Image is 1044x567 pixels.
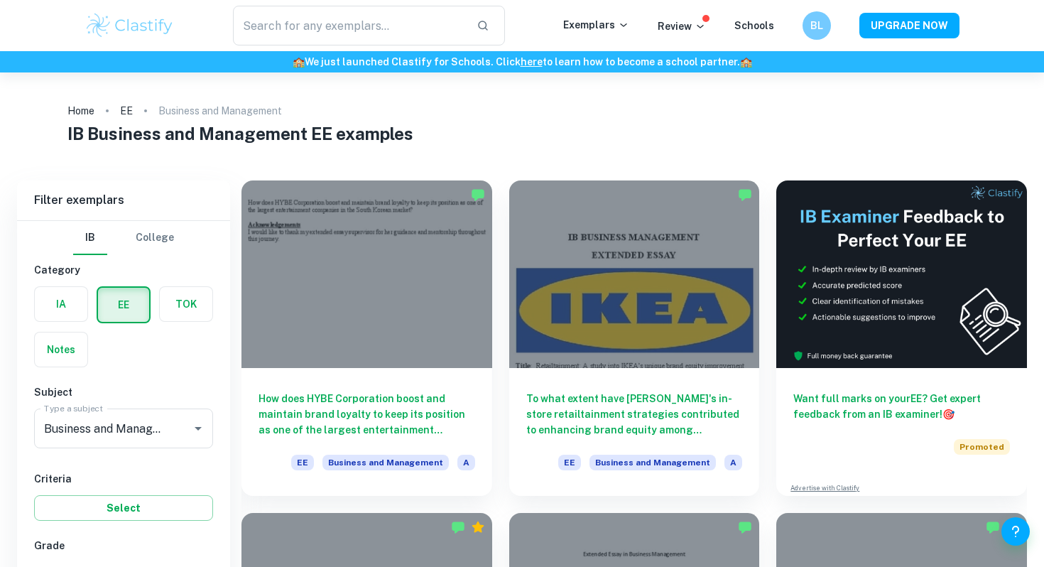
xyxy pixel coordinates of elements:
h6: How does HYBE Corporation boost and maintain brand loyalty to keep its position as one of the lar... [259,391,475,438]
h6: Category [34,262,213,278]
button: Open [188,418,208,438]
p: Business and Management [158,103,282,119]
p: Exemplars [563,17,629,33]
h6: Criteria [34,471,213,487]
button: BL [803,11,831,40]
a: To what extent have [PERSON_NAME]'s in-store retailtainment strategies contributed to enhancing b... [509,180,760,496]
button: Notes [35,333,87,367]
span: A [457,455,475,470]
button: EE [98,288,149,322]
h6: BL [809,18,825,33]
button: TOK [160,287,212,321]
h6: Filter exemplars [17,180,230,220]
div: Filter type choice [73,221,174,255]
span: Promoted [954,439,1010,455]
h6: Want full marks on your EE ? Get expert feedback from an IB examiner! [793,391,1010,422]
button: Help and Feedback [1001,517,1030,546]
a: EE [120,101,133,121]
a: How does HYBE Corporation boost and maintain brand loyalty to keep its position as one of the lar... [241,180,492,496]
img: Marked [738,520,752,534]
p: Review [658,18,706,34]
button: UPGRADE NOW [859,13,959,38]
span: 🏫 [740,56,752,67]
button: Select [34,495,213,521]
img: Thumbnail [776,180,1027,368]
h6: Subject [34,384,213,400]
h6: We just launched Clastify for Schools. Click to learn how to become a school partner. [3,54,1041,70]
h6: Grade [34,538,213,553]
span: 🏫 [293,56,305,67]
a: Want full marks on yourEE? Get expert feedback from an IB examiner!PromotedAdvertise with Clastify [776,180,1027,496]
span: Business and Management [322,455,449,470]
span: Business and Management [589,455,716,470]
a: here [521,56,543,67]
input: Search for any exemplars... [233,6,465,45]
button: IA [35,287,87,321]
span: EE [558,455,581,470]
img: Marked [451,520,465,534]
img: Marked [986,520,1000,534]
a: Home [67,101,94,121]
div: Premium [471,520,485,534]
a: Advertise with Clastify [790,483,859,493]
h1: IB Business and Management EE examples [67,121,977,146]
h6: To what extent have [PERSON_NAME]'s in-store retailtainment strategies contributed to enhancing b... [526,391,743,438]
a: Schools [734,20,774,31]
label: Type a subject [44,402,103,414]
img: Marked [471,188,485,202]
img: Marked [738,188,752,202]
span: EE [291,455,314,470]
span: 🎯 [942,409,955,420]
button: College [136,221,174,255]
img: Clastify logo [85,11,175,40]
span: A [724,455,742,470]
button: IB [73,221,107,255]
